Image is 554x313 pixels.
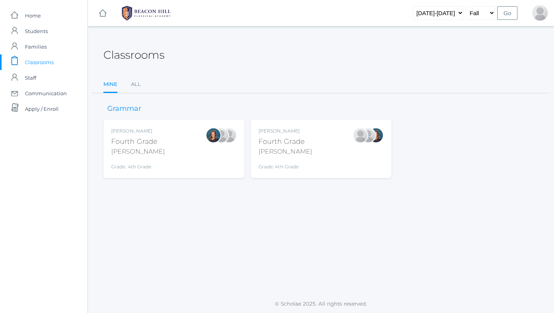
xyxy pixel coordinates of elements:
[213,128,229,143] div: Lydia Chaffin
[111,128,165,135] div: [PERSON_NAME]
[25,54,54,70] span: Classrooms
[25,70,36,86] span: Staff
[111,159,165,170] div: Grade: 4th Grade
[111,136,165,147] div: Fourth Grade
[117,3,175,23] img: BHCALogos-05-308ed15e86a5a0abce9b8dd61676a3503ac9727e845dece92d48e8588c001991.png
[103,49,164,61] h2: Classrooms
[25,23,48,39] span: Students
[360,128,376,143] div: Heather Porter
[25,101,59,117] span: Apply / Enroll
[103,105,145,113] h3: Grammar
[259,136,312,147] div: Fourth Grade
[25,39,47,54] span: Families
[25,8,41,23] span: Home
[259,159,312,170] div: Grade: 4th Grade
[532,5,548,21] div: Lydia Chaffin
[206,128,221,143] div: Ellie Bradley
[111,147,165,156] div: [PERSON_NAME]
[221,128,237,143] div: Heather Porter
[88,300,554,308] p: © Scholae 2025. All rights reserved.
[103,77,117,93] a: Mine
[259,128,312,135] div: [PERSON_NAME]
[353,128,368,143] div: Lydia Chaffin
[25,86,67,101] span: Communication
[131,77,141,92] a: All
[368,128,384,143] div: Ellie Bradley
[497,6,517,20] input: Go
[259,147,312,156] div: [PERSON_NAME]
